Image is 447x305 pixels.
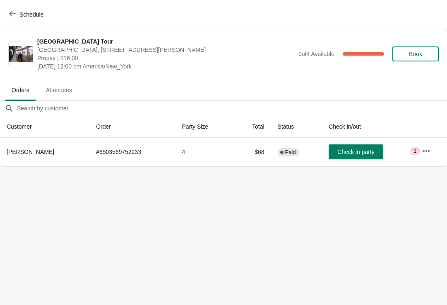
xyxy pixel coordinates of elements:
span: 0 of 4 Available [298,51,334,57]
span: Check in party [337,149,374,155]
span: Book [409,51,422,57]
img: City Hall Tower Tour [9,46,33,62]
span: [GEOGRAPHIC_DATA] Tour [37,37,294,46]
span: Attendees [39,83,79,98]
td: 4 [175,138,233,166]
button: Check in party [329,144,383,159]
th: Check in/out [322,116,416,138]
button: Schedule [4,7,50,22]
span: [DATE] 12:00 pm America/New_York [37,62,294,71]
td: $68 [233,138,271,166]
span: Prepay | $16.00 [37,54,294,62]
input: Search by customer [17,101,447,116]
th: Party Size [175,116,233,138]
th: Order [89,116,175,138]
button: Book [392,46,439,61]
span: Paid [285,149,296,156]
th: Status [271,116,322,138]
span: [PERSON_NAME] [7,149,54,155]
span: Orders [5,83,36,98]
span: [GEOGRAPHIC_DATA], [STREET_ADDRESS][PERSON_NAME] [37,46,294,54]
th: Total [233,116,271,138]
td: # 6503569752233 [89,138,175,166]
span: 1 [413,148,416,154]
span: Schedule [19,11,43,18]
